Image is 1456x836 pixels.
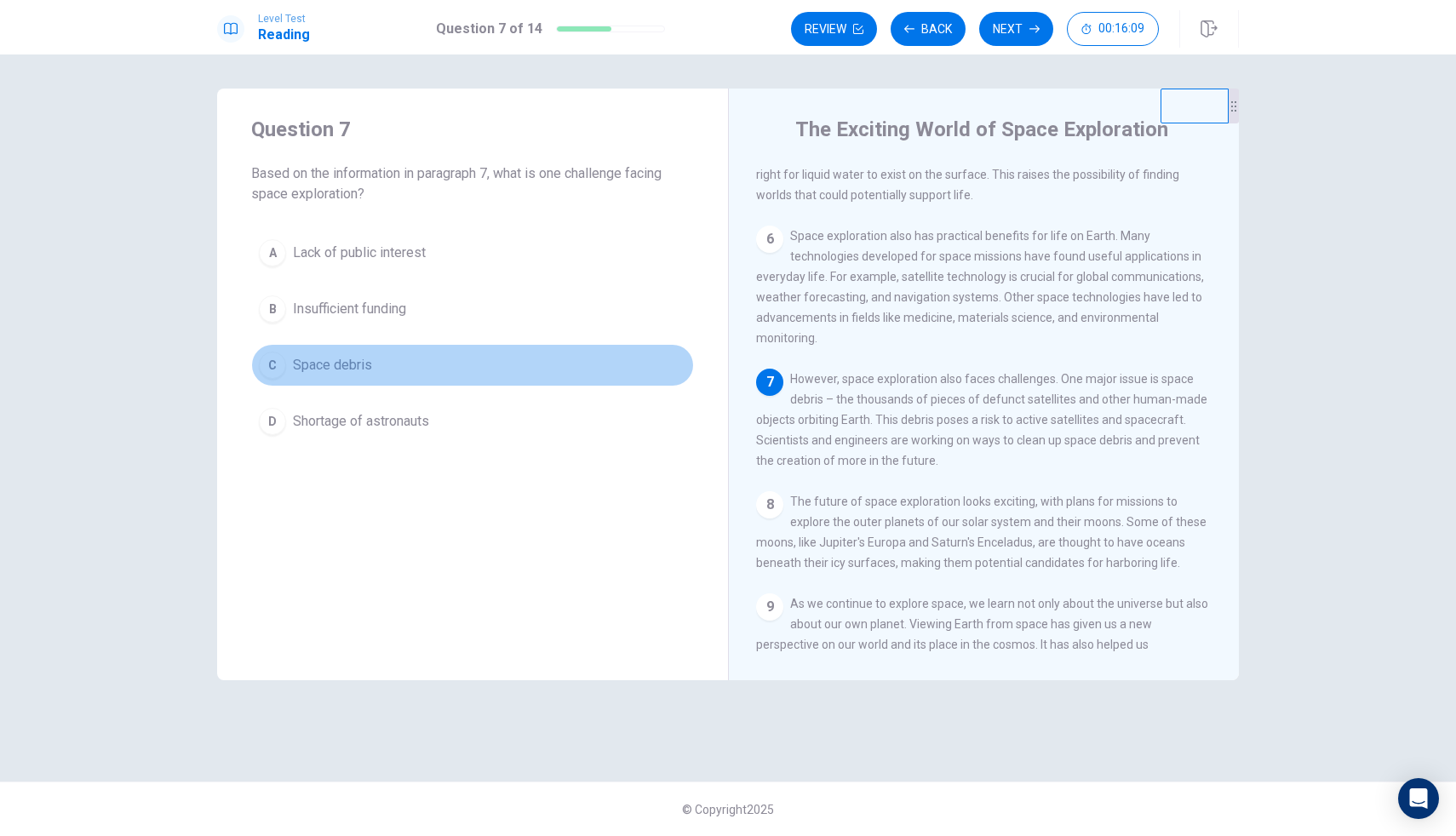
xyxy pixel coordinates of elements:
[756,491,783,518] div: 8
[251,116,694,143] h4: Question 7
[1398,778,1439,819] div: Open Intercom Messenger
[756,369,783,396] div: 7
[682,803,774,816] span: © Copyright 2025
[791,12,877,46] button: Review
[251,163,694,204] span: Based on the information in paragraph 7, what is one challenge facing space exploration?
[756,372,1207,467] span: However, space exploration also faces challenges. One major issue is space debris – the thousands...
[251,288,694,330] button: BInsufficient funding
[795,116,1168,143] h4: The Exciting World of Space Exploration
[258,13,310,25] span: Level Test
[259,408,286,435] div: D
[1098,22,1144,36] span: 00:16:09
[756,597,1208,692] span: As we continue to explore space, we learn not only about the universe but also about our own plan...
[1067,12,1159,46] button: 00:16:09
[979,12,1053,46] button: Next
[756,495,1207,570] span: The future of space exploration looks exciting, with plans for missions to explore the outer plan...
[259,295,286,323] div: B
[251,400,694,443] button: DShortage of astronauts
[293,299,406,319] span: Insufficient funding
[756,593,783,621] div: 9
[891,12,966,46] button: Back
[756,226,783,253] div: 6
[756,229,1204,345] span: Space exploration also has practical benefits for life on Earth. Many technologies developed for ...
[436,19,542,39] h1: Question 7 of 14
[251,232,694,274] button: ALack of public interest
[251,344,694,387] button: CSpace debris
[293,243,426,263] span: Lack of public interest
[258,25,310,45] h1: Reading
[259,352,286,379] div: C
[259,239,286,266] div: A
[293,355,372,375] span: Space debris
[293,411,429,432] span: Shortage of astronauts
